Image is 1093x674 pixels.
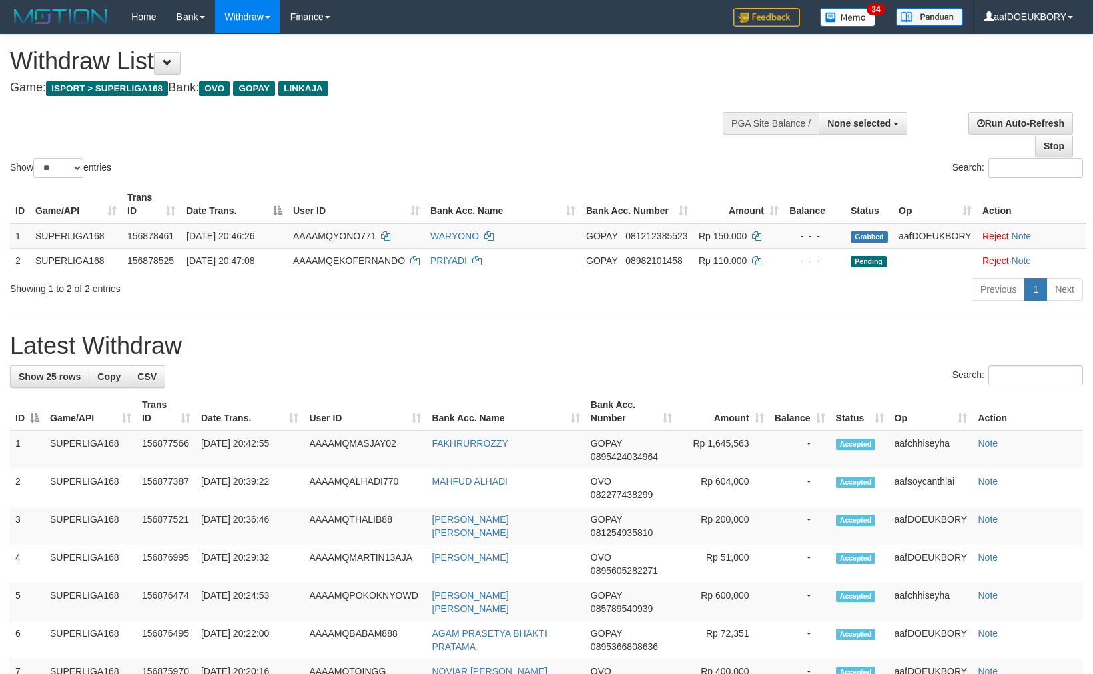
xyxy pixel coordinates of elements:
th: Bank Acc. Number: activate to sort column ascending [585,393,677,431]
span: OVO [591,476,611,487]
a: Previous [972,278,1025,301]
td: SUPERLIGA168 [30,248,122,273]
img: Button%20Memo.svg [820,8,876,27]
th: Game/API: activate to sort column ascending [45,393,137,431]
th: Game/API: activate to sort column ascending [30,185,122,223]
td: SUPERLIGA168 [45,507,137,545]
span: Accepted [836,515,876,526]
span: Accepted [836,553,876,564]
td: SUPERLIGA168 [30,223,122,249]
th: Amount: activate to sort column ascending [677,393,769,431]
img: Feedback.jpg [733,8,800,27]
a: [PERSON_NAME] [432,552,508,563]
a: AGAM PRASETYA BHAKTI PRATAMA [432,628,546,652]
td: 156876474 [137,583,196,621]
span: [DATE] 20:47:08 [186,255,254,266]
th: Status: activate to sort column ascending [831,393,889,431]
th: Date Trans.: activate to sort column ascending [196,393,304,431]
span: OVO [199,81,230,96]
td: SUPERLIGA168 [45,545,137,583]
td: aafchhiseyha [889,431,973,469]
td: SUPERLIGA168 [45,431,137,469]
select: Showentries [33,158,83,178]
span: AAAAMQEKOFERNANDO [293,255,405,266]
a: Note [978,590,998,601]
span: Rp 110.000 [699,255,747,266]
th: Op: activate to sort column ascending [889,393,973,431]
td: 156877387 [137,469,196,507]
td: [DATE] 20:22:00 [196,621,304,659]
a: Note [978,514,998,525]
a: Note [1012,231,1032,241]
td: 3 [10,507,45,545]
th: Trans ID: activate to sort column ascending [137,393,196,431]
span: AAAAMQYONO771 [293,231,376,241]
th: Action [972,393,1083,431]
td: AAAAMQPOKOKNYOWD [304,583,426,621]
td: [DATE] 20:36:46 [196,507,304,545]
span: OVO [591,552,611,563]
th: Amount: activate to sort column ascending [693,185,784,223]
span: Grabbed [851,231,888,243]
td: [DATE] 20:39:22 [196,469,304,507]
span: Copy 0895605282271 to clipboard [591,565,658,576]
td: AAAAMQMARTIN13AJA [304,545,426,583]
a: Run Auto-Refresh [968,112,1073,135]
th: User ID: activate to sort column ascending [304,393,426,431]
td: aafDOEUKBORY [889,507,973,545]
td: SUPERLIGA168 [45,583,137,621]
span: GOPAY [591,628,622,639]
th: Date Trans.: activate to sort column descending [181,185,288,223]
td: Rp 600,000 [677,583,769,621]
span: GOPAY [586,255,617,266]
h4: Game: Bank: [10,81,715,95]
span: Accepted [836,439,876,450]
th: Balance [784,185,845,223]
td: 2 [10,469,45,507]
a: Stop [1035,135,1073,157]
td: - [769,545,831,583]
a: Note [978,628,998,639]
th: Status [845,185,893,223]
span: Accepted [836,629,876,640]
span: LINKAJA [278,81,328,96]
td: [DATE] 20:42:55 [196,431,304,469]
th: ID [10,185,30,223]
th: Action [977,185,1086,223]
span: Rp 150.000 [699,231,747,241]
th: Bank Acc. Name: activate to sort column ascending [425,185,581,223]
a: [PERSON_NAME] [PERSON_NAME] [432,514,508,538]
span: Accepted [836,477,876,488]
th: Trans ID: activate to sort column ascending [122,185,181,223]
td: SUPERLIGA168 [45,621,137,659]
span: None selected [827,118,891,129]
a: Note [1012,255,1032,266]
input: Search: [988,158,1083,178]
div: - - - [789,229,840,243]
td: 1 [10,223,30,249]
td: [DATE] 20:24:53 [196,583,304,621]
span: Copy 085789540939 to clipboard [591,603,653,614]
td: Rp 72,351 [677,621,769,659]
label: Show entries [10,158,111,178]
a: Next [1046,278,1083,301]
span: GOPAY [591,438,622,449]
span: GOPAY [591,514,622,525]
input: Search: [988,365,1083,385]
td: aafchhiseyha [889,583,973,621]
a: PRIYADI [430,255,467,266]
th: User ID: activate to sort column ascending [288,185,425,223]
img: panduan.png [896,8,963,26]
span: Copy 081212385523 to clipboard [625,231,687,241]
span: 156878461 [127,231,174,241]
a: MAHFUD ALHADI [432,476,508,487]
span: Accepted [836,591,876,602]
a: Note [978,552,998,563]
h1: Latest Withdraw [10,333,1083,359]
td: 5 [10,583,45,621]
a: Copy [89,365,129,388]
th: Bank Acc. Number: activate to sort column ascending [581,185,693,223]
div: - - - [789,254,840,267]
a: Reject [982,255,1009,266]
a: [PERSON_NAME] [PERSON_NAME] [432,590,508,614]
